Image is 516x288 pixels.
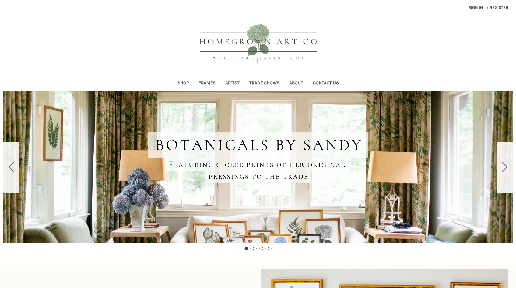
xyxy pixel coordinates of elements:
[3,142,19,193] button: Go to slide 5
[251,247,254,250] button: Go to slide 2
[220,76,244,91] a: Artist
[173,76,194,91] a: Shop
[484,4,489,11] span: or
[308,76,344,91] a: Contact Us
[194,76,220,91] a: Frames
[244,76,284,91] a: Trade Shows
[245,247,248,250] button: Go to slide 1
[268,247,272,250] button: Go to slide 5
[497,142,513,193] button: Go to slide 2
[262,247,266,250] button: Go to slide 4
[284,76,308,91] a: About
[190,17,327,72] img: HOMEGROWN ART CO
[256,247,260,250] button: Go to slide 3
